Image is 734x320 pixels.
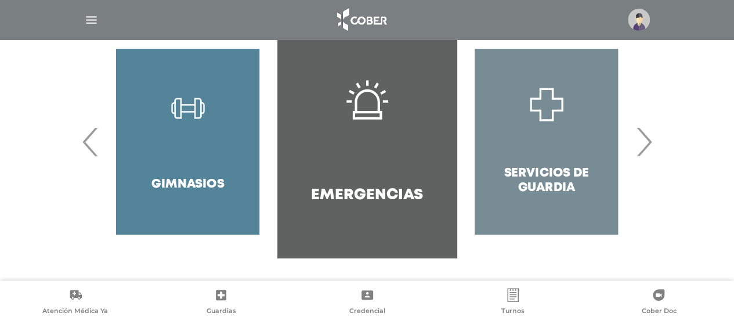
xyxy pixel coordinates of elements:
[2,288,148,318] a: Atención Médica Ya
[42,307,108,317] span: Atención Médica Ya
[349,307,385,317] span: Credencial
[641,307,676,317] span: Cober Doc
[628,9,650,31] img: profile-placeholder.svg
[277,26,457,258] a: Emergencias
[632,110,655,173] span: Next
[84,13,99,27] img: Cober_menu-lines-white.svg
[207,307,236,317] span: Guardias
[501,307,525,317] span: Turnos
[440,288,585,318] a: Turnos
[586,288,732,318] a: Cober Doc
[79,110,102,173] span: Previous
[294,288,440,318] a: Credencial
[311,186,423,204] h4: Emergencias
[331,6,392,34] img: logo_cober_home-white.png
[148,288,294,318] a: Guardias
